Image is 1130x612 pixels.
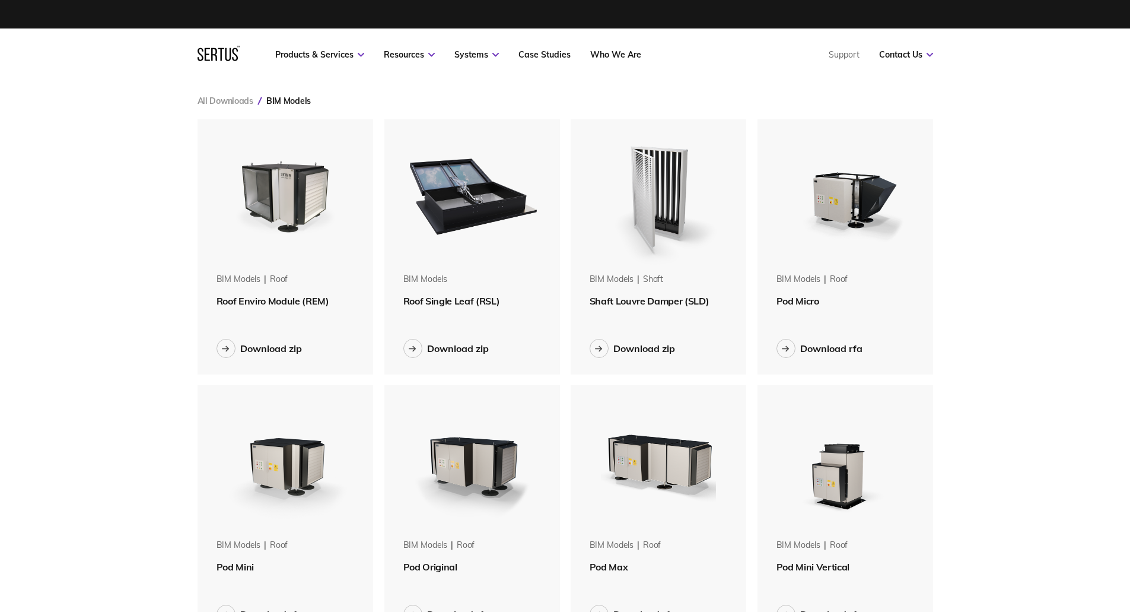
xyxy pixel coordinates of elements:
[830,540,848,551] div: roof
[217,561,254,573] span: Pod Mini
[457,540,475,551] div: roof
[275,49,364,60] a: Products & Services
[217,295,329,307] span: Roof Enviro Module (REM)
[427,343,489,354] div: Download zip
[590,295,709,307] span: Shaft Louvre Damper (SLD)
[830,274,848,286] div: roof
[590,49,641,60] a: Who We Are
[776,540,821,551] div: BIM Models
[643,274,663,286] div: shaft
[240,343,302,354] div: Download zip
[217,339,302,358] button: Download zip
[776,295,819,307] span: Pod Micro
[270,540,288,551] div: roof
[217,540,261,551] div: BIM Models
[590,274,634,286] div: BIM Models
[270,274,288,286] div: roof
[776,274,821,286] div: BIM Models
[403,339,489,358] button: Download zip
[879,49,933,60] a: Contact Us
[403,274,448,286] div: BIM Models
[518,49,571,60] a: Case Studies
[590,540,634,551] div: BIM Models
[590,561,628,573] span: Pod Max
[403,295,500,307] span: Roof Single Leaf (RSL)
[776,561,850,573] span: Pod Mini Vertical
[403,561,457,573] span: Pod Original
[829,49,860,60] a: Support
[217,274,261,286] div: BIM Models
[590,339,675,358] button: Download zip
[1071,555,1130,612] iframe: Chat Widget
[403,540,448,551] div: BIM Models
[613,343,675,354] div: Download zip
[776,339,862,358] button: Download rfa
[198,96,253,106] a: All Downloads
[454,49,499,60] a: Systems
[643,540,661,551] div: roof
[384,49,435,60] a: Resources
[800,343,862,354] div: Download rfa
